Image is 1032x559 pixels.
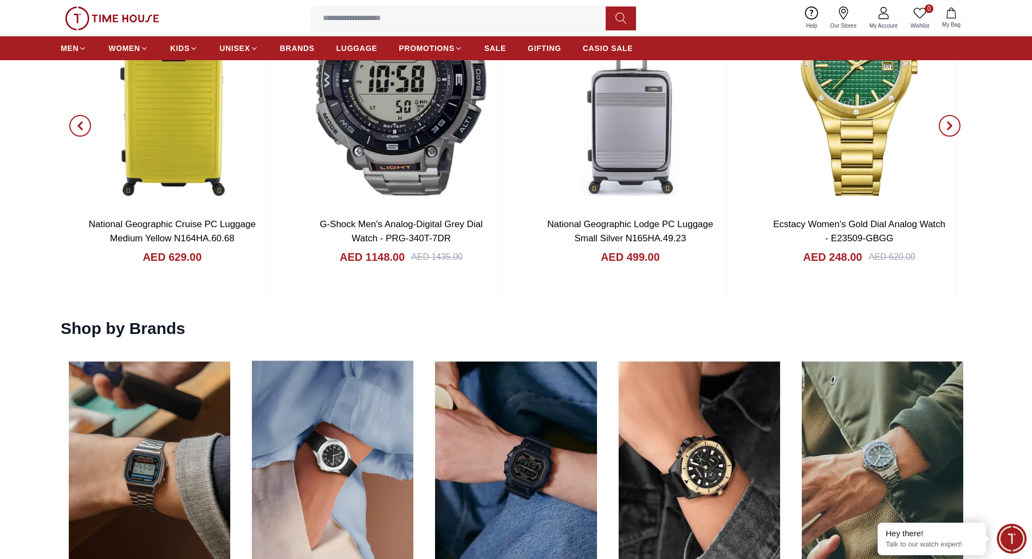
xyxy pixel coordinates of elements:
a: KIDS [170,38,198,58]
a: GIFTING [528,38,561,58]
span: 0 [925,4,933,13]
span: BRANDS [280,43,315,54]
a: 0Wishlist [904,4,936,32]
button: My Bag [936,5,967,31]
a: MEN [61,38,87,58]
a: PROMOTIONS [399,38,463,58]
a: Our Stores [824,4,863,32]
span: PROMOTIONS [399,43,455,54]
span: KIDS [170,43,190,54]
span: My Bag [938,21,965,29]
h4: AED 1148.00 [340,249,405,265]
span: WOMEN [108,43,140,54]
span: SALE [484,43,506,54]
div: Chat Widget [997,524,1027,554]
a: BRANDS [280,38,315,58]
a: SALE [484,38,506,58]
div: Hey there! [886,528,978,539]
span: Our Stores [826,22,861,30]
a: G-Shock Men's Analog-Digital Grey Dial Watch - PRG-340T-7DR [320,219,483,243]
h4: AED 499.00 [601,249,660,265]
div: AED 1435.00 [411,250,463,264]
span: UNISEX [219,43,250,54]
span: Help [802,22,822,30]
span: GIFTING [528,43,561,54]
div: AED 620.00 [868,250,915,264]
a: National Geographic Cruise PC Luggage Medium Yellow N164HA.60.68 [89,219,256,243]
a: CASIO SALE [583,38,633,58]
span: Wishlist [906,22,933,30]
p: Talk to our watch expert! [886,540,978,549]
span: CASIO SALE [583,43,633,54]
a: WOMEN [108,38,148,58]
a: National Geographic Lodge PC Luggage Small Silver N165HA.49.23 [547,219,713,243]
a: Help [800,4,824,32]
a: UNISEX [219,38,258,58]
img: ... [65,7,159,30]
span: MEN [61,43,79,54]
span: My Account [865,22,902,30]
h4: AED 248.00 [803,249,862,265]
a: Ecstacy Women's Gold Dial Analog Watch - E23509-GBGG [773,219,945,243]
h4: AED 629.00 [142,249,202,265]
span: LUGGAGE [336,43,378,54]
h2: Shop by Brands [61,319,185,338]
a: LUGGAGE [336,38,378,58]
